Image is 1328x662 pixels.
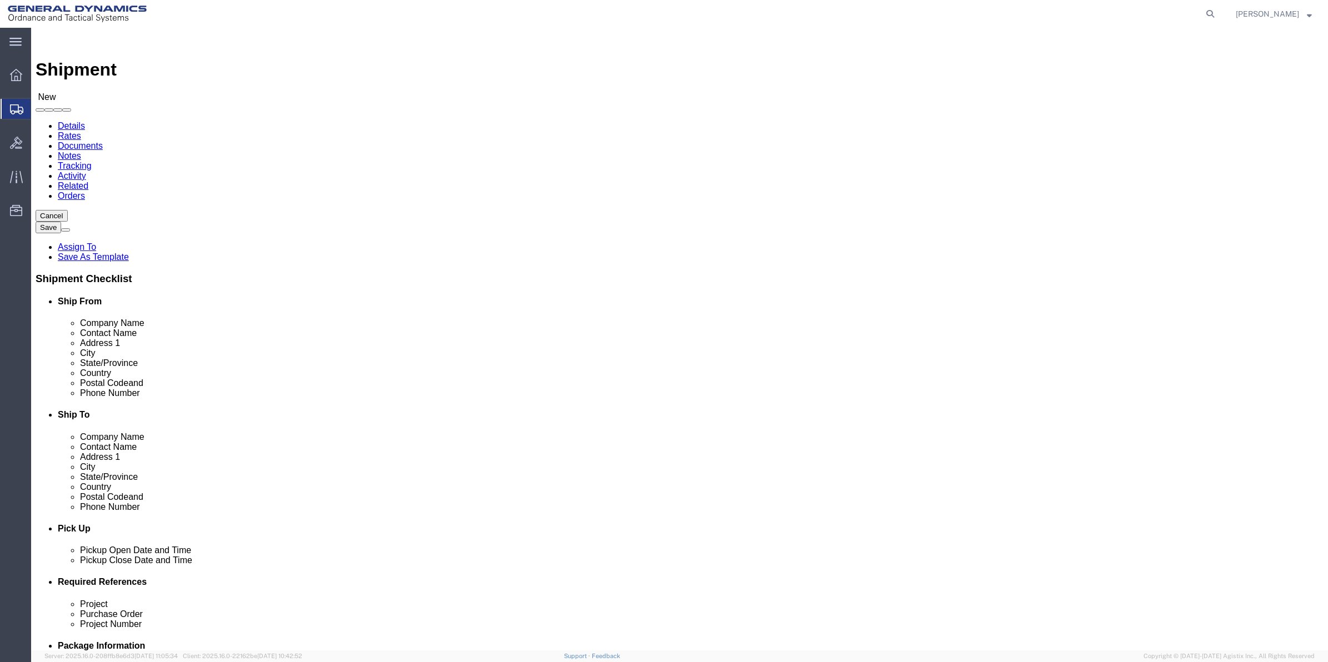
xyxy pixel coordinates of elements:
button: [PERSON_NAME] [1235,7,1312,21]
img: logo [8,6,147,22]
span: Server: 2025.16.0-208ffb8e6d3 [44,653,178,659]
span: [DATE] 11:05:34 [134,653,178,659]
a: Feedback [592,653,620,659]
iframe: FS Legacy Container [31,28,1328,650]
span: Client: 2025.16.0-22162be [183,653,302,659]
span: Copyright © [DATE]-[DATE] Agistix Inc., All Rights Reserved [1144,651,1315,661]
span: Nicholas Bohmer [1236,8,1299,20]
span: [DATE] 10:42:52 [257,653,302,659]
a: Support [564,653,592,659]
